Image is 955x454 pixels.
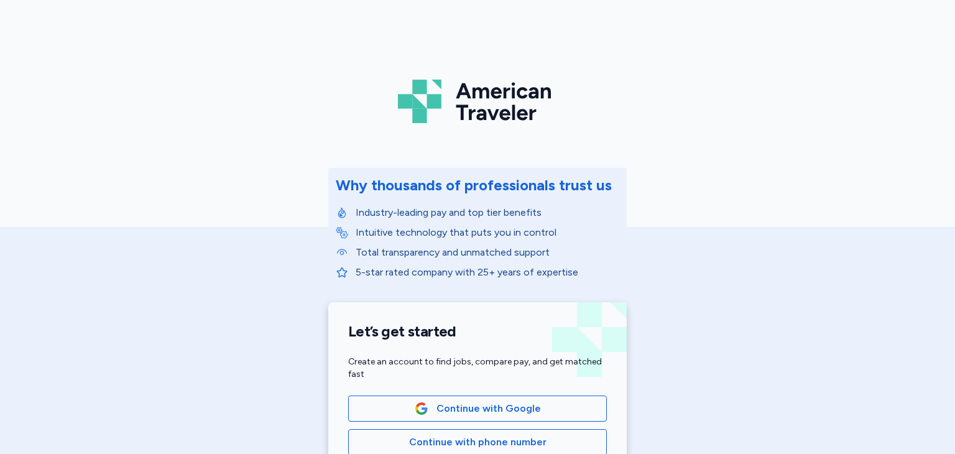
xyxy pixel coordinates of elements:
[409,435,547,450] span: Continue with phone number
[436,401,541,416] span: Continue with Google
[415,402,428,415] img: Google Logo
[356,225,619,240] p: Intuitive technology that puts you in control
[398,75,557,128] img: Logo
[348,396,607,422] button: Google LogoContinue with Google
[348,322,607,341] h1: Let’s get started
[356,245,619,260] p: Total transparency and unmatched support
[336,175,612,195] div: Why thousands of professionals trust us
[348,356,607,381] div: Create an account to find jobs, compare pay, and get matched fast
[356,205,619,220] p: Industry-leading pay and top tier benefits
[356,265,619,280] p: 5-star rated company with 25+ years of expertise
